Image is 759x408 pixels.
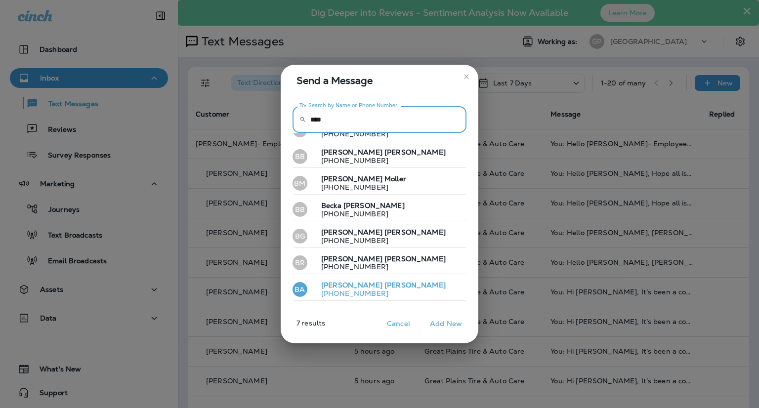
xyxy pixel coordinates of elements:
[293,225,466,248] button: BG[PERSON_NAME] [PERSON_NAME][PHONE_NUMBER]
[293,145,466,168] button: BB[PERSON_NAME] [PERSON_NAME][PHONE_NUMBER]
[293,172,466,195] button: BM[PERSON_NAME] Moller[PHONE_NUMBER]
[425,316,467,331] button: Add New
[384,228,446,237] span: [PERSON_NAME]
[293,252,466,275] button: BR[PERSON_NAME] [PERSON_NAME][PHONE_NUMBER]
[321,281,382,289] span: [PERSON_NAME]
[384,148,446,157] span: [PERSON_NAME]
[296,73,466,88] span: Send a Message
[293,282,307,297] div: BA
[380,316,417,331] button: Cancel
[313,289,446,297] p: [PHONE_NUMBER]
[313,157,446,164] p: [PHONE_NUMBER]
[313,237,446,245] p: [PHONE_NUMBER]
[293,255,307,270] div: BR
[313,183,406,191] p: [PHONE_NUMBER]
[321,254,382,263] span: [PERSON_NAME]
[293,176,307,191] div: BM
[293,229,307,244] div: BG
[313,210,405,218] p: [PHONE_NUMBER]
[343,201,405,210] span: [PERSON_NAME]
[293,149,307,164] div: BB
[293,202,307,217] div: BB
[313,130,446,138] p: [PHONE_NUMBER]
[321,201,341,210] span: Becka
[293,199,466,221] button: BBBecka [PERSON_NAME][PHONE_NUMBER]
[384,174,406,183] span: Moller
[313,263,446,271] p: [PHONE_NUMBER]
[384,281,446,289] span: [PERSON_NAME]
[299,102,398,109] label: To: Search by Name or Phone Number
[384,254,446,263] span: [PERSON_NAME]
[321,148,382,157] span: [PERSON_NAME]
[321,228,382,237] span: [PERSON_NAME]
[277,319,325,335] p: 7 results
[321,174,382,183] span: [PERSON_NAME]
[293,278,466,301] button: BA[PERSON_NAME] [PERSON_NAME][PHONE_NUMBER]
[459,69,474,84] button: close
